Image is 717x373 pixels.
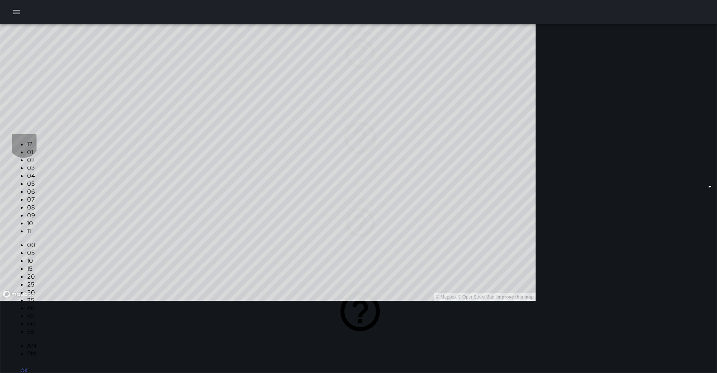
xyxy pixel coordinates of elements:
[27,148,37,156] li: 1 hours
[27,296,37,304] li: 35 minutes
[27,312,37,320] li: 45 minutes
[27,241,37,249] li: 0 minutes
[27,140,37,148] li: 12 hours
[27,265,37,273] li: 15 minutes
[27,227,37,235] li: 11 hours
[27,249,37,257] li: 5 minutes
[12,140,37,235] ul: Select hours
[27,350,37,358] li: PM
[27,156,37,164] li: 2 hours
[27,211,37,219] li: 9 hours
[27,196,37,203] li: 7 hours
[12,342,37,358] ul: Select meridiem
[12,241,37,336] ul: Select minutes
[27,320,37,328] li: 50 minutes
[27,219,37,227] li: 10 hours
[27,288,37,296] li: 30 minutes
[27,281,37,288] li: 25 minutes
[27,188,37,196] li: 6 hours
[27,257,37,265] li: 10 minutes
[27,328,37,336] li: 55 minutes
[27,342,37,350] li: AM
[27,164,37,172] li: 3 hours
[27,180,37,188] li: 5 hours
[27,273,37,281] li: 20 minutes
[27,172,37,180] li: 4 hours
[27,304,37,312] li: 40 minutes
[27,203,37,211] li: 8 hours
